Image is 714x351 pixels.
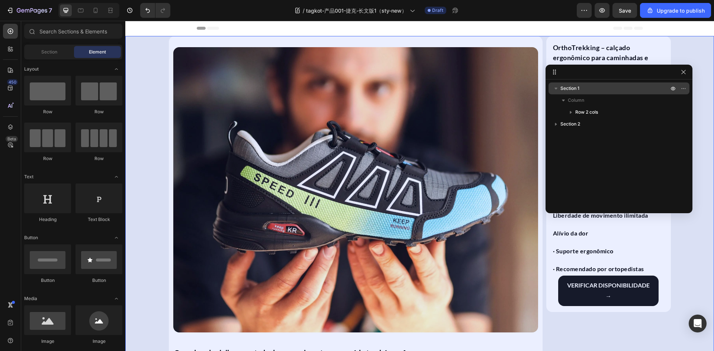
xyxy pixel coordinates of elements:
[428,227,488,234] strong: · Suporte ergonômico
[689,315,707,332] div: Open Intercom Messenger
[49,328,289,337] strong: Quando a dor inibe a vontade de se movimentar, sua saúde também sofre.
[110,293,122,305] span: Toggle open
[89,49,106,55] span: Element
[24,173,33,180] span: Text
[24,108,71,115] div: Row
[428,191,523,198] strong: Liberdade de movimento ilimitada
[640,3,711,18] button: Upgrade to publish
[24,277,71,284] div: Button
[428,23,523,51] strong: OrthoTrekking – calçado ergonômico para caminhadas e trekking
[24,155,71,162] div: Row
[575,108,598,116] span: Row 2 cols
[110,63,122,75] span: Toggle open
[428,209,463,216] strong: Alívio da dor
[646,7,705,14] div: Upgrade to publish
[24,234,38,241] span: Button
[140,3,170,18] div: Undo/Redo
[24,295,37,302] span: Media
[41,49,57,55] span: Section
[24,338,71,345] div: Image
[75,338,122,345] div: Image
[428,244,519,251] strong: · Recomendado por ortopedistas
[24,66,39,72] span: Layout
[432,7,443,14] span: Draft
[427,69,540,181] img: gempages_518231226549535907-bae30e52-e4a7-4c12-9096-671c91a63756.jpg
[6,136,18,142] div: Beta
[49,6,52,15] p: 7
[75,108,122,115] div: Row
[619,7,631,14] span: Save
[24,216,71,223] div: Heading
[110,232,122,244] span: Toggle open
[442,261,524,268] strong: Verificar disponibilidade
[560,120,580,128] span: Section 2
[125,21,714,351] iframe: Design area
[303,7,305,14] span: /
[75,216,122,223] div: Text Block
[75,155,122,162] div: Row
[24,24,122,39] input: Search Sections & Elements
[612,3,637,18] button: Save
[480,272,486,279] strong: →
[469,55,529,62] strong: 4,9 | 6.271 avaliações
[306,7,407,14] span: tagkot-产品001-捷克-长文版1（sty-new）
[437,55,470,62] strong: ⭐⭐⭐⭐⭐
[568,97,584,104] span: Column
[75,277,122,284] div: Button
[560,85,579,92] span: Section 1
[7,79,18,85] div: 450
[3,3,55,18] button: 7
[110,171,122,183] span: Toggle open
[433,255,533,285] a: Verificar disponibilidade→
